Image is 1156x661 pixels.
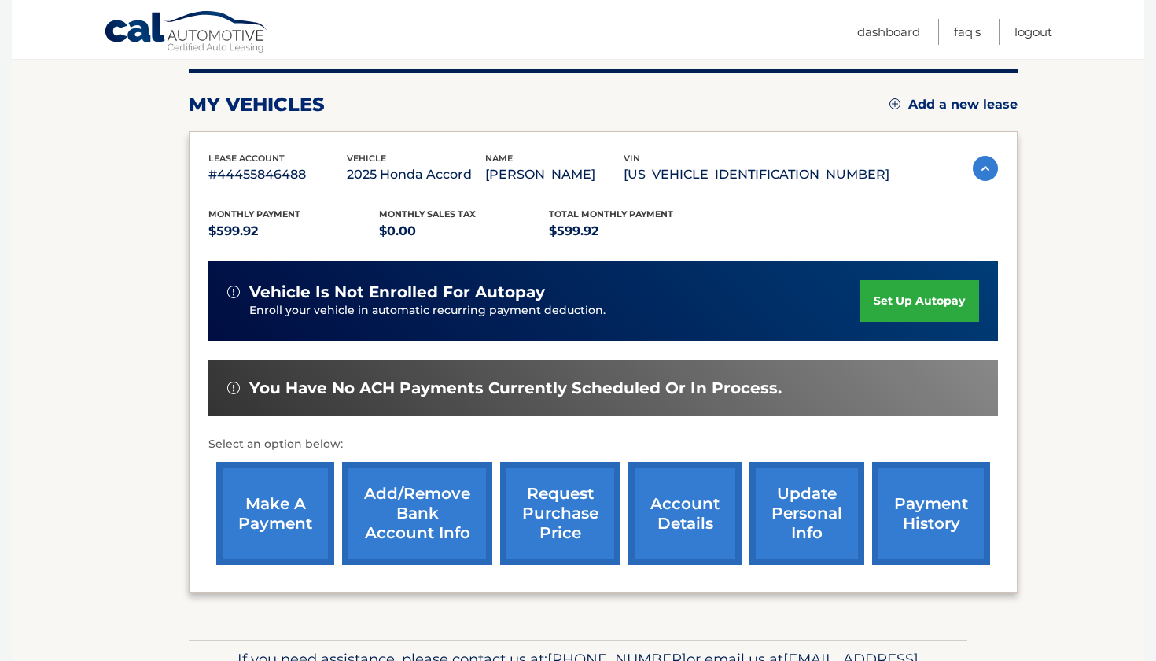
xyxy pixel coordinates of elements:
[889,98,900,109] img: add.svg
[549,220,720,242] p: $599.92
[249,282,545,302] span: vehicle is not enrolled for autopay
[872,462,990,565] a: payment history
[379,209,476,220] span: Monthly sales Tax
[249,302,860,319] p: Enroll your vehicle in automatic recurring payment deduction.
[500,462,620,565] a: request purchase price
[342,462,492,565] a: Add/Remove bank account info
[227,286,240,298] img: alert-white.svg
[189,93,325,116] h2: my vehicles
[208,209,300,220] span: Monthly Payment
[227,382,240,394] img: alert-white.svg
[549,209,673,220] span: Total Monthly Payment
[889,97,1018,113] a: Add a new lease
[860,280,979,322] a: set up autopay
[347,164,485,186] p: 2025 Honda Accord
[628,462,742,565] a: account details
[624,164,889,186] p: [US_VEHICLE_IDENTIFICATION_NUMBER]
[857,19,920,45] a: Dashboard
[624,153,640,164] span: vin
[208,164,347,186] p: #44455846488
[485,153,513,164] span: name
[973,156,998,181] img: accordion-active.svg
[208,153,285,164] span: lease account
[208,220,379,242] p: $599.92
[954,19,981,45] a: FAQ's
[749,462,864,565] a: update personal info
[485,164,624,186] p: [PERSON_NAME]
[347,153,386,164] span: vehicle
[379,220,550,242] p: $0.00
[208,435,998,454] p: Select an option below:
[1014,19,1052,45] a: Logout
[249,379,782,398] span: You have no ACH payments currently scheduled or in process.
[104,10,269,56] a: Cal Automotive
[216,462,334,565] a: make a payment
